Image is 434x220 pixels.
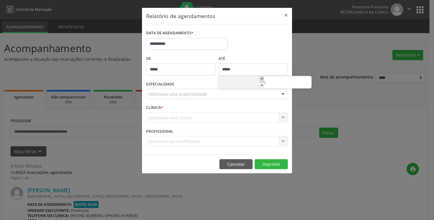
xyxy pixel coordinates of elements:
h5: Relatório de agendamentos [146,12,215,20]
button: Imprimir [255,159,288,169]
label: ESPECIALIDADE [146,80,174,89]
label: DATA DE AGENDAMENTO [146,29,193,38]
label: CLÍNICA [146,103,163,113]
input: Hour [219,77,264,89]
label: De [146,54,215,64]
button: Close [280,8,292,23]
span: : [264,76,266,88]
span: Seleciona uma especialidade [148,91,207,97]
label: ATÉ [219,54,288,64]
button: Cancelar [219,159,253,169]
input: Minute [266,77,311,89]
label: PROFISSIONAL [146,127,173,136]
